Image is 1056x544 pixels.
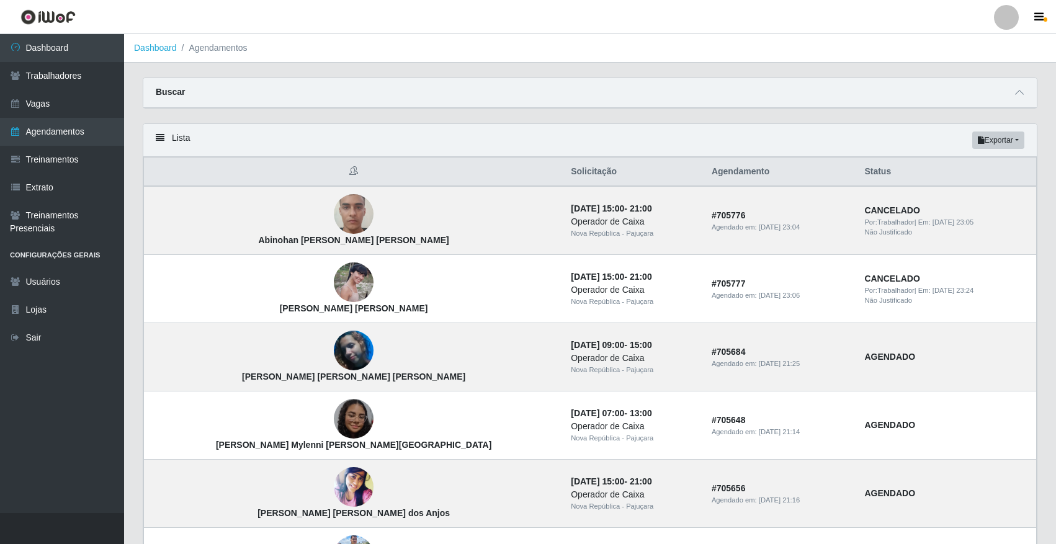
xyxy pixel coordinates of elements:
[571,340,651,350] strong: -
[864,205,920,215] strong: CANCELADO
[124,34,1056,63] nav: breadcrumb
[258,235,449,245] strong: Abinohan [PERSON_NAME] [PERSON_NAME]
[563,158,704,187] th: Solicitação
[334,262,374,302] img: Rebeca Marta Galvão de Souza
[571,228,697,239] div: Nova República - Pajuçara
[334,179,374,250] img: Abinohan Barbosa de Sena
[759,223,800,231] time: [DATE] 23:04
[630,408,652,418] time: 13:00
[630,476,652,486] time: 21:00
[864,352,915,362] strong: AGENDADO
[630,340,652,350] time: 15:00
[143,124,1037,157] div: Lista
[571,297,697,307] div: Nova República - Pajuçara
[759,428,800,435] time: [DATE] 21:14
[630,203,652,213] time: 21:00
[571,420,697,433] div: Operador de Caixa
[630,272,652,282] time: 21:00
[571,203,624,213] time: [DATE] 15:00
[864,488,915,498] strong: AGENDADO
[571,215,697,228] div: Operador de Caixa
[857,158,1036,187] th: Status
[334,464,374,511] img: Ana Paula dos Anjos
[20,9,76,25] img: CoreUI Logo
[704,158,857,187] th: Agendamento
[134,43,177,53] a: Dashboard
[571,501,697,512] div: Nova República - Pajuçara
[864,274,920,283] strong: CANCELADO
[571,203,651,213] strong: -
[571,283,697,297] div: Operador de Caixa
[571,408,651,418] strong: -
[712,415,746,425] strong: # 705648
[759,360,800,367] time: [DATE] 21:25
[571,272,624,282] time: [DATE] 15:00
[571,365,697,375] div: Nova República - Pajuçara
[216,440,491,450] strong: [PERSON_NAME] Mylenni [PERSON_NAME][GEOGRAPHIC_DATA]
[571,340,624,350] time: [DATE] 09:00
[257,508,450,518] strong: [PERSON_NAME] [PERSON_NAME] dos Anjos
[712,483,746,493] strong: # 705656
[571,476,651,486] strong: -
[712,427,849,437] div: Agendado em:
[972,132,1024,149] button: Exportar
[712,495,849,506] div: Agendado em:
[759,496,800,504] time: [DATE] 21:16
[864,227,1029,238] div: Não Justificado
[933,287,973,294] time: [DATE] 23:24
[242,372,465,381] strong: [PERSON_NAME] [PERSON_NAME] [PERSON_NAME]
[177,42,248,55] li: Agendamentos
[334,316,374,386] img: Karla Fernanda da Cruz Vitorino
[864,285,1029,296] div: | Em:
[712,290,849,301] div: Agendado em:
[156,87,185,97] strong: Buscar
[571,476,624,486] time: [DATE] 15:00
[712,347,746,357] strong: # 705684
[571,272,651,282] strong: -
[712,222,849,233] div: Agendado em:
[712,210,746,220] strong: # 705776
[712,359,849,369] div: Agendado em:
[334,399,374,439] img: Sara Mylenni Santos de França
[864,420,915,430] strong: AGENDADO
[712,279,746,288] strong: # 705777
[571,433,697,444] div: Nova República - Pajuçara
[864,287,914,294] span: Por: Trabalhador
[759,292,800,299] time: [DATE] 23:06
[571,408,624,418] time: [DATE] 07:00
[571,352,697,365] div: Operador de Caixa
[933,218,973,226] time: [DATE] 23:05
[280,303,428,313] strong: [PERSON_NAME] [PERSON_NAME]
[864,295,1029,306] div: Não Justificado
[571,488,697,501] div: Operador de Caixa
[864,217,1029,228] div: | Em:
[864,218,914,226] span: Por: Trabalhador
